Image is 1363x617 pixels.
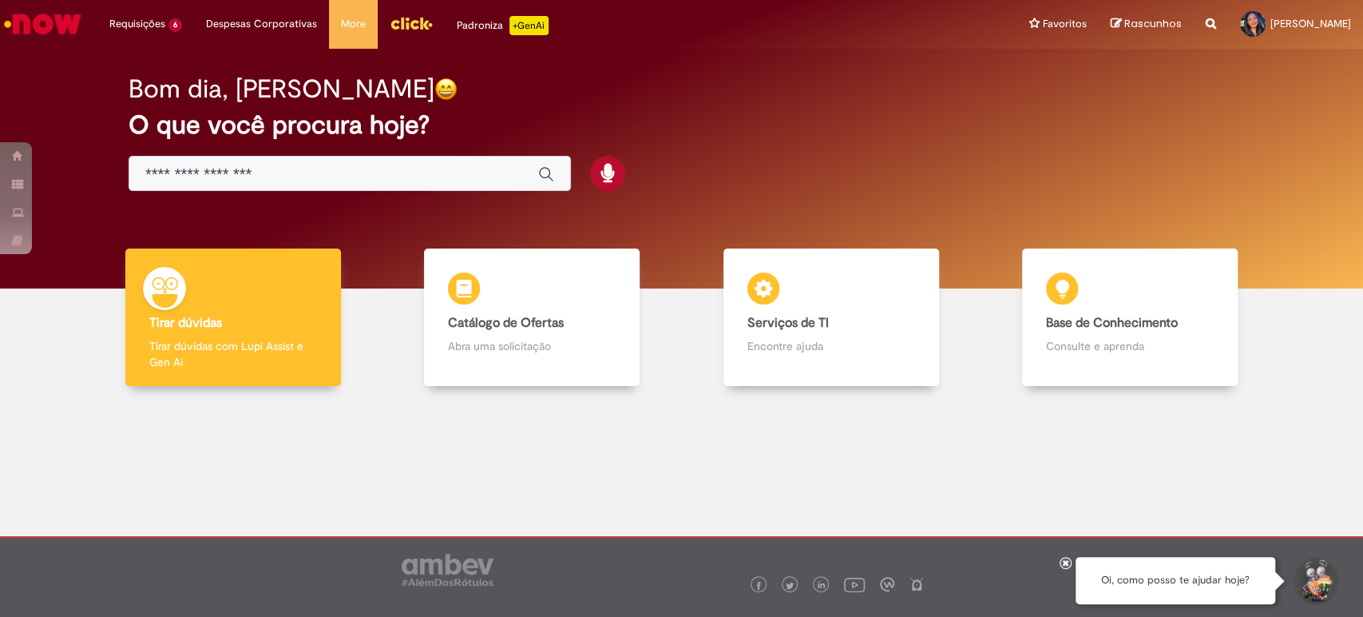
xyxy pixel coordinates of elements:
b: Base de Conhecimento [1046,315,1178,331]
p: Encontre ajuda [747,338,915,354]
p: Consulte e aprenda [1046,338,1214,354]
img: logo_footer_youtube.png [844,574,865,595]
img: logo_footer_twitter.png [786,582,794,590]
h2: O que você procura hoje? [129,111,1234,139]
a: Tirar dúvidas Tirar dúvidas com Lupi Assist e Gen Ai [84,249,382,387]
p: Abra uma solicitação [448,338,616,354]
p: +GenAi [509,16,549,35]
img: logo_footer_naosei.png [909,577,924,591]
span: 6 [168,18,182,32]
span: [PERSON_NAME] [1270,17,1351,30]
div: Padroniza [457,16,549,35]
b: Catálogo de Ofertas [448,315,564,331]
span: More [341,16,366,32]
span: Favoritos [1043,16,1087,32]
a: Base de Conhecimento Consulte e aprenda [981,249,1279,387]
div: Oi, como posso te ajudar hoje? [1076,557,1275,604]
span: Despesas Corporativas [206,16,317,32]
a: Rascunhos [1111,17,1182,32]
img: happy-face.png [434,78,458,101]
img: click_logo_yellow_360x200.png [390,11,433,35]
a: Catálogo de Ofertas Abra uma solicitação [382,249,681,387]
a: Serviços de TI Encontre ajuda [682,249,981,387]
b: Tirar dúvidas [149,315,222,331]
img: logo_footer_ambev_rotulo_gray.png [402,554,493,586]
span: Requisições [109,16,165,32]
img: logo_footer_linkedin.png [818,581,826,591]
img: logo_footer_facebook.png [755,582,763,590]
button: Iniciar Conversa de Suporte [1291,557,1339,605]
h2: Bom dia, [PERSON_NAME] [129,75,434,103]
b: Serviços de TI [747,315,829,331]
span: Rascunhos [1124,16,1182,31]
p: Tirar dúvidas com Lupi Assist e Gen Ai [149,338,317,370]
img: ServiceNow [2,8,84,40]
img: logo_footer_workplace.png [880,577,894,591]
